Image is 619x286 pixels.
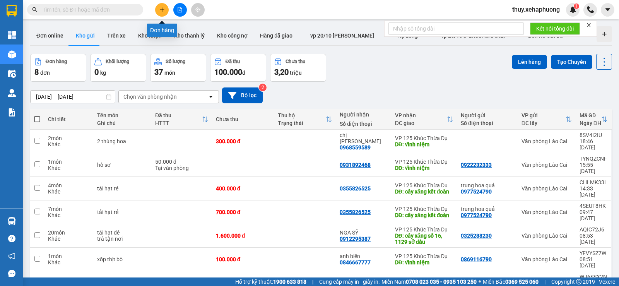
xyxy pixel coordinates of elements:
[395,277,453,283] div: VP 125 Khúc Thừa Dụ
[580,179,607,185] div: CHLMK33L
[254,26,299,45] button: Hàng đã giao
[177,7,183,12] span: file-add
[395,259,453,265] div: DĐ: vĩnh niệm
[530,22,580,35] button: Kết nối tổng đài
[340,185,371,192] div: 0355826525
[576,109,611,130] th: Toggle SortBy
[166,59,185,64] div: Số lượng
[46,59,67,64] div: Đơn hàng
[216,209,270,215] div: 700.000 đ
[505,279,539,285] strong: 0369 525 060
[395,206,453,212] div: VP 125 Khúc Thừa Dụ
[97,162,147,168] div: hồ sơ
[8,270,15,277] span: message
[97,120,147,126] div: Ghi chú
[522,256,572,262] div: Văn phòng Lào Cai
[522,233,572,239] div: Văn phòng Lào Cai
[168,26,211,45] button: Kho thanh lý
[278,120,326,126] div: Trạng thái
[580,156,607,162] div: TYNQZCNF
[216,233,270,239] div: 1.600.000 đ
[388,22,524,35] input: Nhập số tổng đài
[395,212,453,218] div: DĐ: cây xăng kết đoàn
[580,120,601,126] div: Ngày ĐH
[461,256,492,262] div: 0869116790
[522,162,572,168] div: Văn phòng Lào Cai
[319,277,380,286] span: Cung cấp máy in - giấy in:
[575,3,578,9] span: 1
[8,89,16,97] img: warehouse-icon
[97,256,147,262] div: xốp thịt bò
[580,203,607,209] div: 4SEUT8HK
[580,138,607,151] div: 18:46 [DATE]
[8,235,15,242] span: question-circle
[48,182,89,188] div: 4 món
[154,67,163,77] span: 37
[155,159,208,165] div: 50.000 đ
[155,165,208,171] div: Tại văn phòng
[48,259,89,265] div: Khác
[395,233,453,245] div: DĐ: cây xăng số 16, 1129 sở dầu
[597,26,612,42] div: Tạo kho hàng mới
[8,108,16,116] img: solution-icon
[340,144,371,151] div: 0968559589
[106,59,129,64] div: Khối lượng
[522,185,572,192] div: Văn phòng Lào Cai
[48,141,89,147] div: Khác
[7,5,17,17] img: logo-vxr
[536,24,574,33] span: Kết nối tổng đài
[8,70,16,78] img: warehouse-icon
[286,59,305,64] div: Chưa thu
[101,26,132,45] button: Trên xe
[159,7,165,12] span: plus
[278,277,332,283] div: 655.000 đ
[173,3,187,17] button: file-add
[274,67,289,77] span: 3,20
[97,229,147,236] div: tải hạt dẻ
[580,274,607,280] div: WJ6SSX2N
[312,277,313,286] span: |
[395,226,453,233] div: VP 125 Khúc Thừa Dụ
[150,54,206,82] button: Số lượng37món
[8,31,16,39] img: dashboard-icon
[40,70,50,76] span: đơn
[461,206,514,212] div: trung hoa quả
[290,70,302,76] span: triệu
[340,132,387,144] div: chị huyền hoa
[32,7,38,12] span: search
[461,212,492,218] div: 0977524790
[395,135,453,141] div: VP 125 Khúc Thừa Dụ
[235,277,306,286] span: Hỗ trợ kỹ thuật:
[48,277,89,283] div: 1 món
[273,279,306,285] strong: 1900 633 818
[8,252,15,260] span: notification
[576,279,581,284] span: copyright
[518,109,576,130] th: Toggle SortBy
[522,112,566,118] div: VP gửi
[395,120,447,126] div: ĐC giao
[48,116,89,122] div: Chi tiết
[34,67,39,77] span: 8
[340,236,371,242] div: 0912295387
[340,229,387,236] div: NGA SỸ
[97,138,147,144] div: 2 thùng hoa
[48,229,89,236] div: 20 món
[522,138,572,144] div: Văn phòng Lào Cai
[340,253,387,259] div: anh biên
[604,6,611,13] span: caret-down
[580,185,607,198] div: 14:33 [DATE]
[586,22,592,28] span: close
[601,3,614,17] button: caret-down
[522,120,566,126] div: ĐC lấy
[479,280,481,283] span: ⚪️
[97,209,147,215] div: tải hạt rẻ
[587,6,594,13] img: phone-icon
[522,209,572,215] div: Văn phòng Lào Cai
[512,55,547,69] button: Lên hàng
[94,67,99,77] span: 0
[164,70,175,76] span: món
[391,109,457,130] th: Toggle SortBy
[155,112,202,118] div: Đã thu
[580,233,607,245] div: 08:53 [DATE]
[461,162,492,168] div: 0922232333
